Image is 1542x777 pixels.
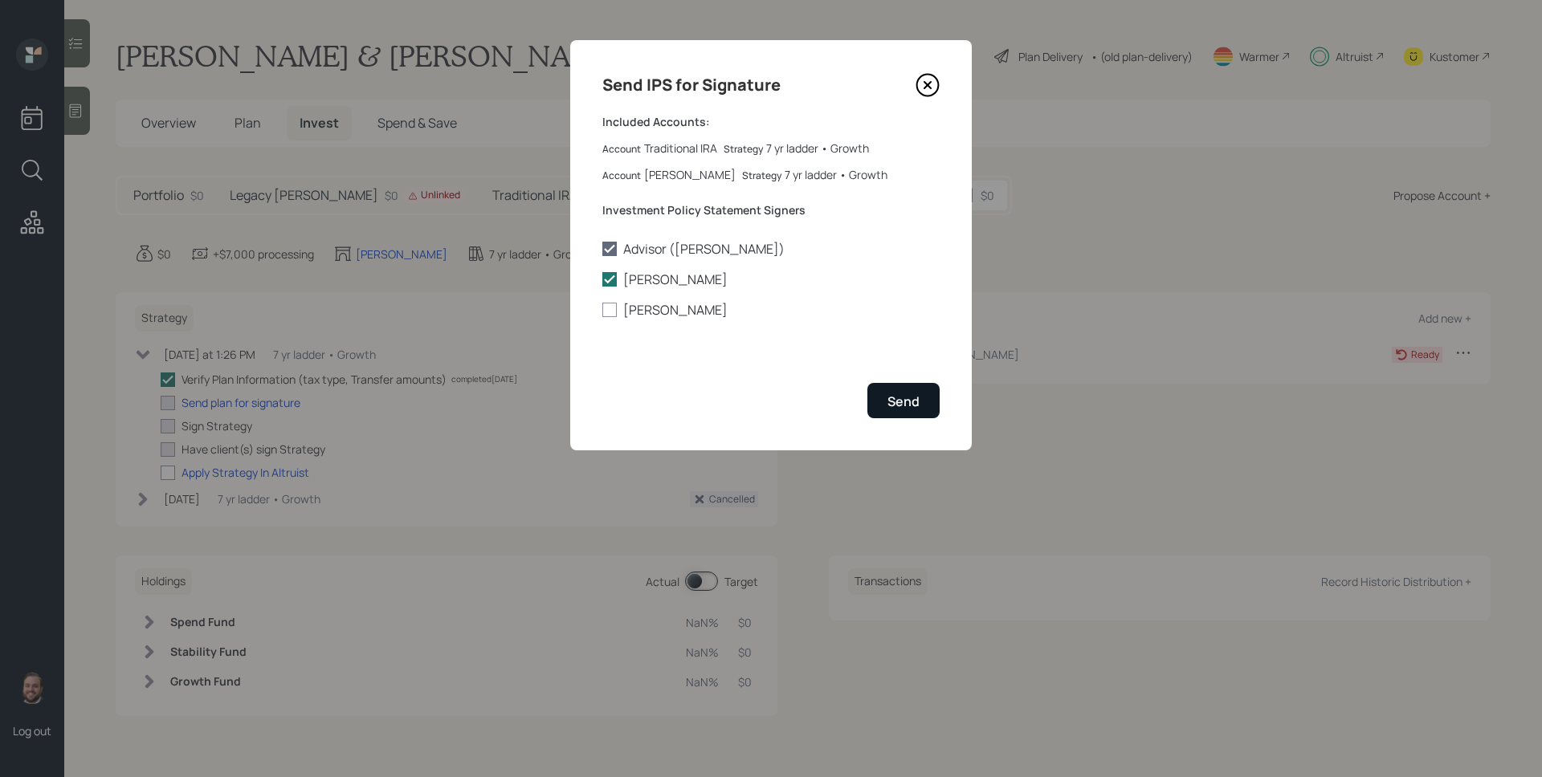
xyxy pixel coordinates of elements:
[602,271,940,288] label: [PERSON_NAME]
[644,140,717,157] div: Traditional IRA
[724,143,763,157] label: Strategy
[887,393,920,410] div: Send
[766,140,869,157] div: 7 yr ladder • Growth
[602,240,940,258] label: Advisor ([PERSON_NAME])
[867,383,940,417] button: Send
[742,169,781,183] label: Strategy
[785,166,887,183] div: 7 yr ladder • Growth
[602,169,641,183] label: Account
[602,114,940,130] label: Included Accounts:
[602,301,940,319] label: [PERSON_NAME]
[602,202,940,218] label: Investment Policy Statement Signers
[602,72,781,98] h4: Send IPS for Signature
[644,166,736,183] div: [PERSON_NAME]
[602,143,641,157] label: Account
